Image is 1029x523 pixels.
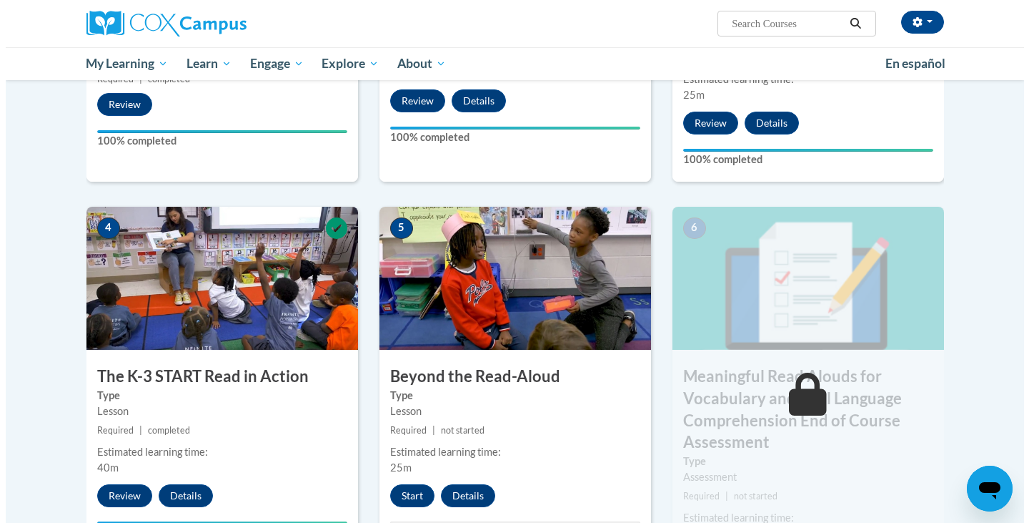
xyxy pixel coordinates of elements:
a: Explore [307,47,382,80]
a: Learn [171,47,235,80]
div: Assessment [677,469,928,485]
img: Cox Campus [81,11,241,36]
a: About [382,47,449,80]
span: Explore [316,55,373,72]
h3: Meaningful Read Alouds for Vocabulary and Oral Language Comprehension End of Course Assessment [667,366,938,454]
label: Type [384,388,635,404]
label: Type [91,388,342,404]
span: not started [435,425,479,436]
div: Your progress [91,130,342,133]
img: Course Image [667,207,938,350]
span: 25m [677,89,699,101]
span: My Learning [80,55,162,72]
span: Required [384,425,421,436]
a: Engage [235,47,307,80]
button: Review [677,112,732,135]
button: Review [91,484,146,507]
label: Type [677,454,928,469]
span: Engage [244,55,298,72]
h3: The K-3 START Read in Action [81,366,352,388]
img: Course Image [374,207,645,350]
span: En español [880,56,940,71]
div: Main menu [59,47,960,80]
iframe: Button to launch messaging window [961,466,1007,512]
span: completed [142,425,184,436]
button: Details [435,484,489,507]
span: 40m [91,461,113,474]
img: Course Image [81,207,352,350]
div: Your progress [384,127,635,129]
span: 4 [91,217,114,239]
button: Review [384,89,439,112]
div: Lesson [384,404,635,419]
span: | [134,425,136,436]
button: Account Settings [895,11,938,34]
a: Cox Campus [81,11,352,36]
span: Learn [181,55,226,72]
div: Estimated learning time: [91,444,342,460]
div: Lesson [91,404,342,419]
span: Required [677,491,714,502]
span: | [720,491,722,502]
span: Required [91,425,128,436]
button: Details [739,112,793,135]
span: 6 [677,217,700,239]
label: 100% completed [91,133,342,149]
span: | [427,425,429,436]
a: My Learning [71,47,172,80]
div: Estimated learning time: [384,444,635,460]
span: 25m [384,461,406,474]
span: not started [728,491,772,502]
h3: Beyond the Read-Aloud [374,366,645,388]
button: Start [384,484,429,507]
button: Review [91,93,146,116]
label: 100% completed [677,152,928,167]
span: About [392,55,440,72]
button: Details [446,89,500,112]
button: Details [153,484,207,507]
span: 5 [384,217,407,239]
label: 100% completed [384,129,635,145]
button: Search [839,15,860,32]
div: Your progress [677,149,928,152]
input: Search Courses [725,15,839,32]
a: En español [870,49,949,79]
